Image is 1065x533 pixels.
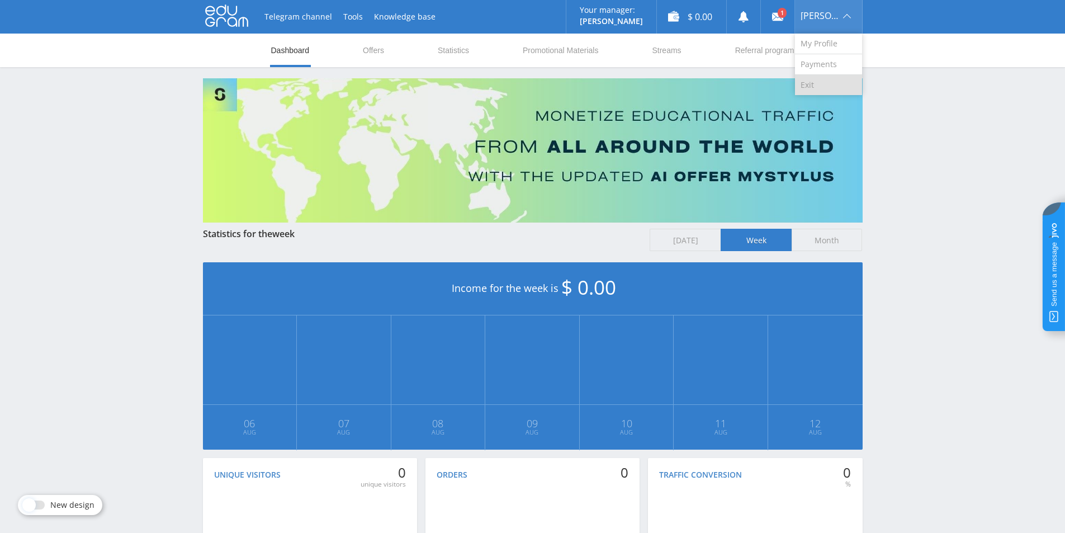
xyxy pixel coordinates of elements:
span: Week [721,229,792,251]
span: [DATE] [650,229,721,251]
div: unique visitors [361,480,406,489]
img: Banner [203,78,863,223]
div: Traffic conversion [659,470,742,479]
div: Orders [437,470,467,479]
a: Referral program [734,34,796,67]
span: [PERSON_NAME] [801,11,840,20]
span: 11 [674,419,767,428]
div: % [843,480,851,489]
a: Statistics [437,34,470,67]
span: Aug [769,428,862,437]
span: Aug [203,428,296,437]
span: Aug [486,428,579,437]
span: Month [792,229,863,251]
span: 09 [486,419,579,428]
a: Offers [362,34,385,67]
div: Income for the week is [203,262,863,315]
span: Aug [674,428,767,437]
span: 10 [580,419,673,428]
div: 0 [621,465,628,480]
span: 07 [297,419,390,428]
span: week [272,228,295,240]
span: 06 [203,419,296,428]
div: Statistics for the [203,229,639,239]
a: Streams [651,34,682,67]
span: 12 [769,419,862,428]
span: Aug [392,428,485,437]
span: $ 0.00 [561,274,616,300]
a: Payments [795,54,862,75]
a: Exit [795,75,862,95]
a: Dashboard [270,34,311,67]
span: New design [50,501,94,510]
span: 08 [392,419,485,428]
div: 0 [843,465,851,480]
p: [PERSON_NAME] [580,17,643,26]
a: My Profile [795,34,862,54]
span: Aug [297,428,390,437]
div: Unique visitors [214,470,281,479]
p: Your manager: [580,6,643,15]
div: 0 [361,465,406,480]
a: Promotional Materials [522,34,599,67]
span: Aug [580,428,673,437]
